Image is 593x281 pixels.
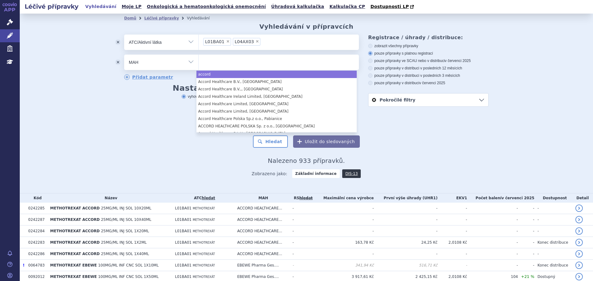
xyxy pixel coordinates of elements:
[269,2,326,11] a: Úhradová kalkulačka
[262,38,266,45] input: L01BA01L04AX03
[83,2,118,11] a: Vyhledávání
[50,252,99,256] span: METHOTREXAT ACCORD
[314,260,374,271] td: 341,94 Kč
[25,260,47,271] td: 0064783
[438,260,467,271] td: -
[518,260,534,271] td: -
[518,214,534,225] td: -
[25,225,47,237] td: 0242284
[368,93,488,106] a: Pokročilé filtry
[438,203,467,214] td: -
[368,81,489,85] label: pouze přípravky v distribuci
[292,169,340,178] strong: Základní informace
[234,214,289,225] td: ACCORD HEALTHCARE...
[438,214,467,225] td: -
[518,225,534,237] td: -
[255,39,259,43] span: ×
[368,73,489,78] label: pouze přípravky v distribuci v posledních 3 měsících
[234,260,289,271] td: EBEWE Pharma Ges....
[368,58,489,63] label: pouze přípravky ve SCAU nebo v distribuci
[234,203,289,214] td: ACCORD HEALTHCARE...
[182,94,233,99] label: vyhovuje všem podmínkám
[314,225,374,237] td: -
[518,203,534,214] td: -
[289,260,314,271] td: -
[196,93,357,100] li: Accord Healthcare Ireland Limited, [GEOGRAPHIC_DATA]
[101,240,147,245] span: 25MG/ML INJ SOL 1X2ML
[25,203,47,214] td: 0242285
[374,237,437,248] td: 24,25 Kč
[98,275,159,279] span: 100MG/ML INF CNC SOL 1X50ML
[193,218,215,221] span: METHOTREXÁT
[374,225,437,237] td: -
[575,273,583,280] a: detail
[50,229,99,233] span: METHOTREXAT ACCORD
[368,35,489,40] h3: Registrace / úhrady / distribuce:
[374,203,437,214] td: -
[50,275,97,279] span: METHOTREXAT EBEWE
[234,237,289,248] td: ACCORD HEALTHCARE...
[518,237,534,248] td: -
[445,59,471,63] span: v červenci 2025
[175,263,192,267] span: L01BA01
[144,16,179,20] a: Léčivé přípravky
[293,135,360,148] button: Uložit do sledovaných
[193,264,215,267] span: METHOTREXÁT
[534,193,572,203] th: Dostupnost
[419,81,445,85] span: v červenci 2025
[101,252,149,256] span: 25MG/ML INJ SOL 1X40ML
[20,2,83,11] h2: Léčivé přípravky
[112,35,124,50] button: odstranit
[289,214,314,225] td: -
[112,55,124,70] button: odstranit
[328,2,367,11] a: Kalkulačka CP
[438,237,467,248] td: 2,0108 Kč
[196,85,357,93] li: Accord Healthcare B.V.,, [GEOGRAPHIC_DATA]
[467,225,518,237] td: -
[575,262,583,269] a: detail
[289,193,314,203] th: RS
[438,225,467,237] td: -
[314,203,374,214] td: -
[196,108,357,115] li: Accord Healthcare Limited, [GEOGRAPHIC_DATA]
[467,193,534,203] th: Počet balení
[175,217,192,222] span: L01BA01
[50,206,99,210] span: METHOTREXAT ACCORD
[268,157,345,164] span: Nalezeno 933 přípravků.
[289,225,314,237] td: -
[193,241,215,244] span: METHOTREXÁT
[172,193,234,203] th: ATC
[196,130,357,137] li: Accord Healthcare S.L.U., [GEOGRAPHIC_DATA]
[145,2,268,11] a: Onkologická a hematoonkologická onemocnění
[196,115,357,122] li: Accord Healthcare Polska Sp.z o.o., Pabianice
[253,135,288,148] button: Hledat
[374,248,437,260] td: -
[175,275,192,279] span: L01BA01
[518,248,534,260] td: -
[50,240,99,245] span: METHOTREXAT ACCORD
[252,169,288,178] span: Zobrazeno jako:
[467,248,518,260] td: -
[124,74,173,80] a: Přidat parametr
[47,193,172,203] th: Název
[98,263,159,267] span: 100MG/ML INF CNC SOL 1X10ML
[502,196,534,200] span: v červenci 2025
[374,214,437,225] td: -
[50,217,99,222] span: METHOTREXAT ACCORD
[196,78,357,85] li: Accord Healthcare B.V., [GEOGRAPHIC_DATA]
[575,205,583,212] a: detail
[289,203,314,214] td: -
[124,85,359,91] h3: Nastavení parametrů hledání:
[289,237,314,248] td: -
[314,214,374,225] td: -
[235,39,254,44] span: L04AX03
[534,260,572,271] td: Konec distribuce
[299,196,313,200] a: vyhledávání neobsahuje žádnou platnou referenční skupinu
[120,2,143,11] a: Moje LP
[101,217,151,222] span: 25MG/ML INJ SOL 10X40ML
[175,252,192,256] span: L01BA01
[368,43,489,48] label: zobrazit všechny přípravky
[187,14,218,23] li: Vyhledávání
[575,227,583,235] a: detail
[25,214,47,225] td: 0242287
